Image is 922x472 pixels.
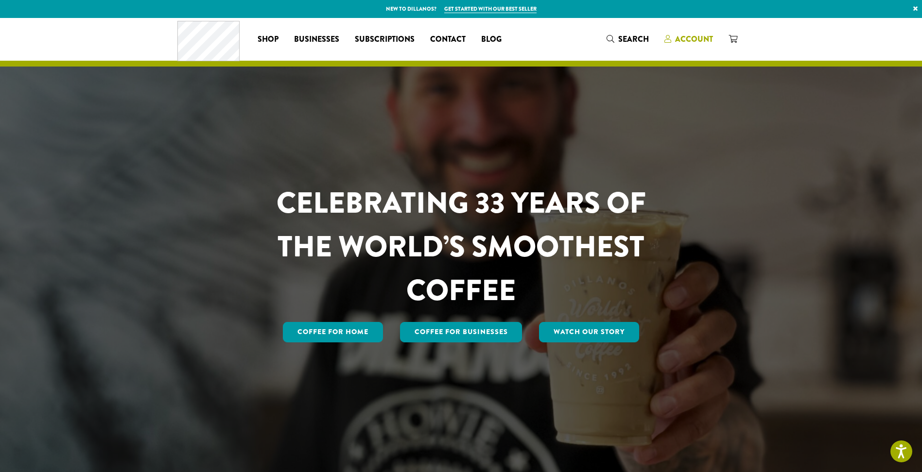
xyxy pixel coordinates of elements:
[599,31,657,47] a: Search
[539,322,639,342] a: Watch Our Story
[618,34,649,45] span: Search
[444,5,537,13] a: Get started with our best seller
[355,34,415,46] span: Subscriptions
[294,34,339,46] span: Businesses
[675,34,713,45] span: Account
[258,34,278,46] span: Shop
[400,322,522,342] a: Coffee For Businesses
[430,34,466,46] span: Contact
[250,32,286,47] a: Shop
[283,322,383,342] a: Coffee for Home
[481,34,502,46] span: Blog
[248,181,675,312] h1: CELEBRATING 33 YEARS OF THE WORLD’S SMOOTHEST COFFEE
